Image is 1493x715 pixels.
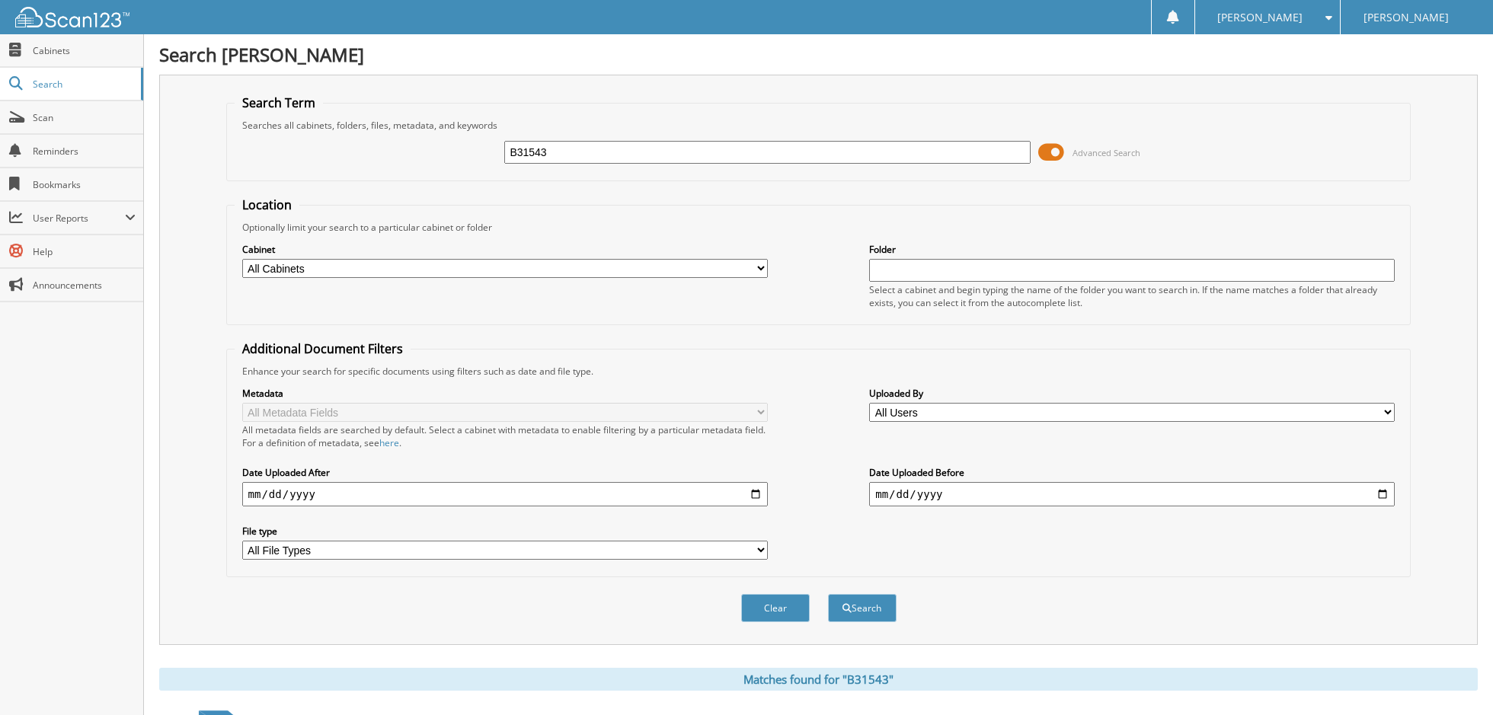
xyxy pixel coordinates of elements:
[235,340,411,357] legend: Additional Document Filters
[33,178,136,191] span: Bookmarks
[242,466,768,479] label: Date Uploaded After
[242,243,768,256] label: Cabinet
[1364,13,1449,22] span: [PERSON_NAME]
[379,436,399,449] a: here
[33,245,136,258] span: Help
[869,243,1395,256] label: Folder
[33,145,136,158] span: Reminders
[15,7,129,27] img: scan123-logo-white.svg
[869,283,1395,309] div: Select a cabinet and begin typing the name of the folder you want to search in. If the name match...
[235,221,1403,234] div: Optionally limit your search to a particular cabinet or folder
[869,466,1395,479] label: Date Uploaded Before
[33,279,136,292] span: Announcements
[242,482,768,506] input: start
[33,111,136,124] span: Scan
[235,365,1403,378] div: Enhance your search for specific documents using filters such as date and file type.
[741,594,810,622] button: Clear
[235,196,299,213] legend: Location
[33,212,125,225] span: User Reports
[235,119,1403,132] div: Searches all cabinets, folders, files, metadata, and keywords
[242,525,768,538] label: File type
[1073,147,1140,158] span: Advanced Search
[242,387,768,400] label: Metadata
[159,668,1478,691] div: Matches found for "B31543"
[869,387,1395,400] label: Uploaded By
[235,94,323,111] legend: Search Term
[1217,13,1303,22] span: [PERSON_NAME]
[869,482,1395,506] input: end
[242,423,768,449] div: All metadata fields are searched by default. Select a cabinet with metadata to enable filtering b...
[33,78,133,91] span: Search
[33,44,136,57] span: Cabinets
[159,42,1478,67] h1: Search [PERSON_NAME]
[828,594,897,622] button: Search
